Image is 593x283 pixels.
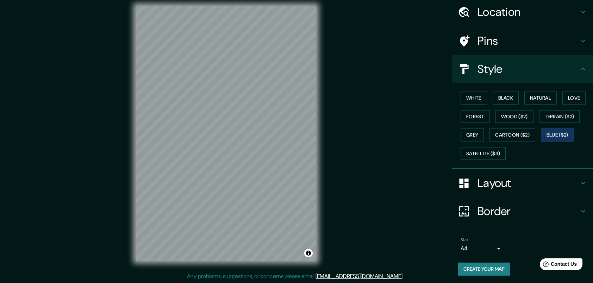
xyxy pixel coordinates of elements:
[136,6,316,261] canvas: Map
[495,110,533,123] button: Wood ($2)
[452,169,593,197] div: Layout
[304,249,313,257] button: Toggle attribution
[452,55,593,83] div: Style
[461,92,487,105] button: White
[316,272,402,280] a: [EMAIL_ADDRESS][DOMAIN_NAME]
[452,197,593,225] div: Border
[461,243,503,254] div: A4
[404,272,405,281] div: .
[405,272,406,281] div: .
[524,92,557,105] button: Natural
[461,237,468,243] label: Size
[489,128,535,141] button: Cartoon ($2)
[530,256,585,275] iframe: Help widget launcher
[461,128,484,141] button: Grey
[477,62,579,76] h4: Style
[458,263,510,276] button: Create your map
[187,272,404,281] p: Any problems, suggestions, or concerns please email .
[477,204,579,218] h4: Border
[461,110,490,123] button: Forest
[493,92,519,105] button: Black
[541,128,574,141] button: Blue ($2)
[477,5,579,19] h4: Location
[477,176,579,190] h4: Layout
[477,34,579,48] h4: Pins
[452,27,593,55] div: Pins
[461,147,506,160] button: Satellite ($3)
[562,92,586,105] button: Love
[539,110,580,123] button: Terrain ($2)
